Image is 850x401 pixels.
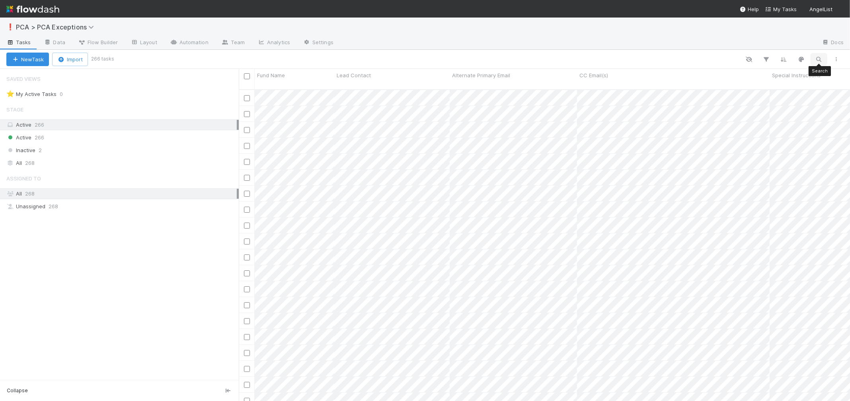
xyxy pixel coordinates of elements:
span: 268 [25,190,35,197]
input: Toggle Row Selected [244,270,250,276]
span: Fund Name [257,71,285,79]
a: Docs [815,37,850,49]
input: Toggle Row Selected [244,254,250,260]
span: ❗ [6,23,14,30]
input: Toggle Row Selected [244,302,250,308]
span: My Tasks [765,6,797,12]
input: Toggle Row Selected [244,223,250,229]
button: Import [52,53,88,66]
a: Flow Builder [72,37,124,49]
span: Assigned To [6,170,41,186]
div: Active [6,120,237,130]
a: Settings [296,37,340,49]
small: 266 tasks [91,55,114,63]
input: Toggle Row Selected [244,286,250,292]
span: Stage [6,102,23,117]
a: Team [215,37,251,49]
a: Data [37,37,72,49]
input: Toggle Row Selected [244,159,250,165]
span: 268 [49,201,58,211]
input: Toggle Row Selected [244,366,250,372]
a: Layout [124,37,164,49]
div: Help [740,5,759,13]
span: Inactive [6,145,35,155]
a: Analytics [251,37,296,49]
div: My Active Tasks [6,89,57,99]
span: CC Email(s) [579,71,608,79]
span: ⭐ [6,90,14,97]
span: Special Instructions [772,71,821,79]
span: Collapse [7,387,28,394]
div: Unassigned [6,201,237,211]
input: Toggle Row Selected [244,143,250,149]
span: 0 [60,89,71,99]
span: 266 [35,121,44,128]
span: 2 [39,145,42,155]
input: Toggle Row Selected [244,127,250,133]
input: Toggle Row Selected [244,318,250,324]
span: 268 [25,158,35,168]
span: PCA > PCA Exceptions [16,23,98,31]
span: Flow Builder [78,38,118,46]
span: AngelList [809,6,832,12]
span: Tasks [6,38,31,46]
input: Toggle Row Selected [244,191,250,197]
span: Alternate Primary Email [452,71,510,79]
span: Lead Contact [337,71,371,79]
input: Toggle Row Selected [244,175,250,181]
img: logo-inverted-e16ddd16eac7371096b0.svg [6,2,59,16]
span: 266 [35,133,44,143]
input: Toggle Row Selected [244,334,250,340]
img: avatar_2bce2475-05ee-46d3-9413-d3901f5fa03f.png [836,6,844,14]
div: All [6,189,237,199]
input: Toggle Row Selected [244,95,250,101]
span: Saved Views [6,71,41,87]
a: Automation [164,37,215,49]
a: My Tasks [765,5,797,13]
input: Toggle Row Selected [244,207,250,213]
input: Toggle Row Selected [244,350,250,356]
input: Toggle Row Selected [244,382,250,388]
input: Toggle Row Selected [244,111,250,117]
div: All [6,158,237,168]
input: Toggle Row Selected [244,239,250,245]
button: NewTask [6,53,49,66]
input: Toggle All Rows Selected [244,73,250,79]
span: Active [6,133,31,143]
